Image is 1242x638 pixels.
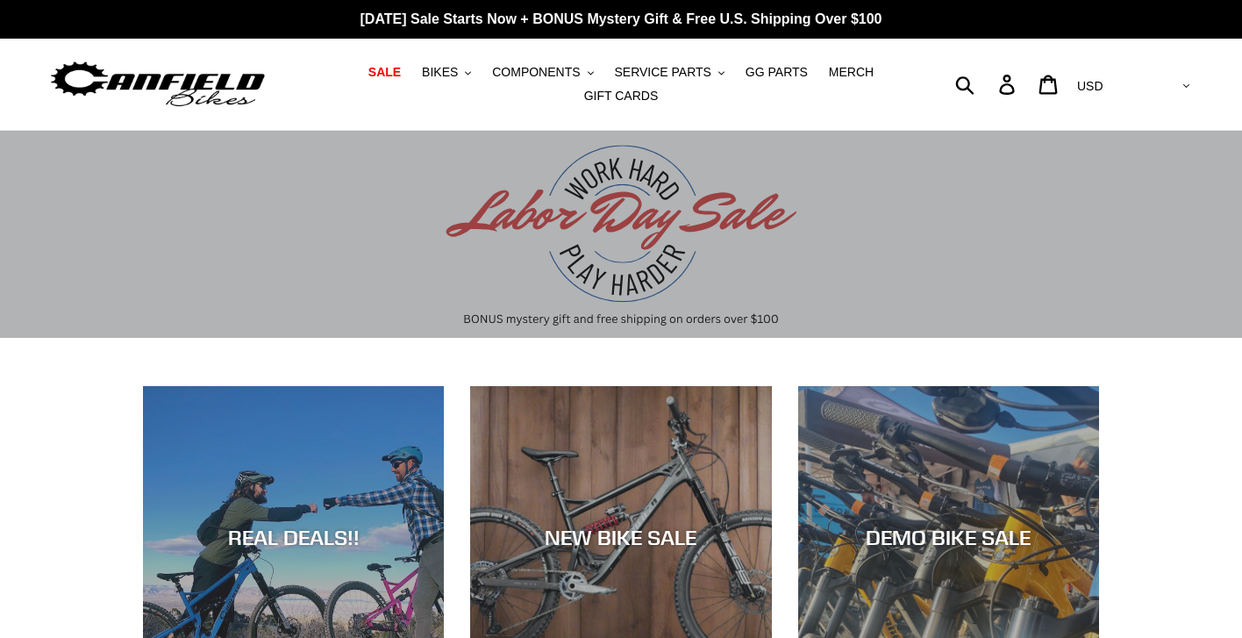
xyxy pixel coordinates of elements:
[143,524,444,549] div: REAL DEALS!!
[746,65,808,80] span: GG PARTS
[829,65,874,80] span: MERCH
[48,57,268,112] img: Canfield Bikes
[798,524,1099,549] div: DEMO BIKE SALE
[737,61,817,84] a: GG PARTS
[368,65,401,80] span: SALE
[614,65,710,80] span: SERVICE PARTS
[820,61,882,84] a: MERCH
[575,84,667,108] a: GIFT CARDS
[584,89,659,104] span: GIFT CARDS
[965,65,1010,104] input: Search
[360,61,410,84] a: SALE
[470,524,771,549] div: NEW BIKE SALE
[413,61,480,84] button: BIKES
[605,61,732,84] button: SERVICE PARTS
[492,65,580,80] span: COMPONENTS
[483,61,602,84] button: COMPONENTS
[422,65,458,80] span: BIKES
